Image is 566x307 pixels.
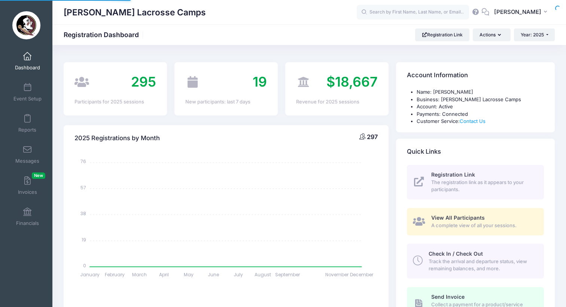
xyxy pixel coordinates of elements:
tspan: May [184,271,194,277]
span: Messages [15,158,39,164]
a: Event Setup [10,79,45,105]
a: Registration Link [415,28,469,41]
span: Year: 2025 [521,32,544,37]
li: Account: Active [417,103,544,111]
h1: [PERSON_NAME] Lacrosse Camps [64,4,206,21]
tspan: June [208,271,219,277]
span: 297 [367,133,378,141]
span: Reports [18,127,36,133]
button: Actions [473,28,510,41]
tspan: July [234,271,243,277]
a: Reports [10,110,45,136]
a: Messages [10,141,45,168]
h4: Quick Links [407,141,441,162]
span: [PERSON_NAME] [494,8,541,16]
tspan: 0 [83,262,86,269]
a: Check In / Check Out Track the arrival and departure status, view remaining balances, and more. [407,244,544,278]
a: View All Participants A complete view of all your sessions. [407,208,544,235]
tspan: February [105,271,125,277]
span: Dashboard [15,64,40,71]
tspan: January [80,271,100,277]
tspan: 38 [80,210,86,217]
li: Name: [PERSON_NAME] [417,88,544,96]
tspan: September [276,271,301,277]
input: Search by First Name, Last Name, or Email... [357,5,469,20]
button: [PERSON_NAME] [489,4,555,21]
div: Participants for 2025 sessions [74,98,156,106]
li: Payments: Connected [417,111,544,118]
span: Invoices [18,189,37,195]
h4: Account Information [407,65,468,86]
tspan: 76 [80,158,86,165]
h4: 2025 Registrations by Month [74,127,160,149]
tspan: December [350,271,374,277]
tspan: April [159,271,169,277]
span: Send Invoice [431,294,465,300]
li: Business: [PERSON_NAME] Lacrosse Camps [417,96,544,103]
tspan: 57 [80,184,86,190]
span: The registration link as it appears to your participants. [431,179,535,193]
span: Track the arrival and departure status, view remaining balances, and more. [429,258,535,273]
li: Customer Service: [417,118,544,125]
span: 295 [131,73,156,90]
a: Contact Us [460,118,486,124]
a: Dashboard [10,48,45,74]
span: Event Setup [13,96,42,102]
tspan: March [132,271,147,277]
a: InvoicesNew [10,172,45,199]
tspan: November [326,271,349,277]
a: Registration Link The registration link as it appears to your participants. [407,165,544,199]
tspan: 19 [82,236,86,243]
span: Financials [16,220,39,226]
span: New [32,172,45,179]
div: Revenue for 2025 sessions [296,98,378,106]
span: A complete view of all your sessions. [431,222,535,229]
span: Registration Link [431,171,475,178]
span: 19 [253,73,267,90]
div: New participants: last 7 days [185,98,267,106]
a: Financials [10,204,45,230]
span: Check In / Check Out [429,250,483,257]
button: Year: 2025 [514,28,555,41]
h1: Registration Dashboard [64,31,145,39]
span: View All Participants [431,214,485,221]
tspan: August [255,271,271,277]
img: Sara Tisdale Lacrosse Camps [12,11,40,39]
span: $18,667 [326,73,378,90]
